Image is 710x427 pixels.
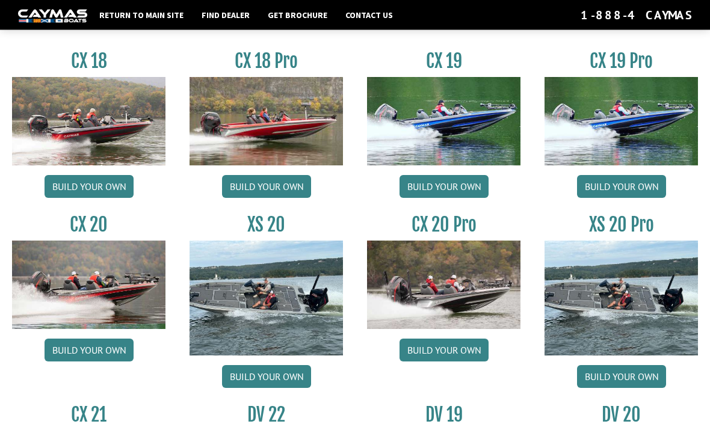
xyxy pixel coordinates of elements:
[400,176,489,198] a: Build your own
[12,404,165,426] h3: CX 21
[190,241,343,356] img: XS_20_resized.jpg
[190,78,343,166] img: CX-18SS_thumbnail.jpg
[12,51,165,73] h3: CX 18
[45,176,134,198] a: Build your own
[545,241,698,356] img: XS_20_resized.jpg
[577,176,666,198] a: Build your own
[12,78,165,166] img: CX-18S_thumbnail.jpg
[196,7,256,23] a: Find Dealer
[545,404,698,426] h3: DV 20
[581,7,692,23] div: 1-888-4CAYMAS
[222,176,311,198] a: Build your own
[400,339,489,362] a: Build your own
[577,366,666,389] a: Build your own
[18,10,87,22] img: white-logo-c9c8dbefe5ff5ceceb0f0178aa75bf4bb51f6bca0971e226c86eb53dfe498488.png
[367,241,520,330] img: CX-20Pro_thumbnail.jpg
[190,214,343,236] h3: XS 20
[367,51,520,73] h3: CX 19
[12,241,165,330] img: CX-20_thumbnail.jpg
[12,214,165,236] h3: CX 20
[339,7,399,23] a: Contact Us
[93,7,190,23] a: Return to main site
[222,366,311,389] a: Build your own
[190,404,343,426] h3: DV 22
[545,51,698,73] h3: CX 19 Pro
[367,404,520,426] h3: DV 19
[45,339,134,362] a: Build your own
[367,78,520,166] img: CX19_thumbnail.jpg
[262,7,333,23] a: Get Brochure
[545,78,698,166] img: CX19_thumbnail.jpg
[545,214,698,236] h3: XS 20 Pro
[190,51,343,73] h3: CX 18 Pro
[367,214,520,236] h3: CX 20 Pro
